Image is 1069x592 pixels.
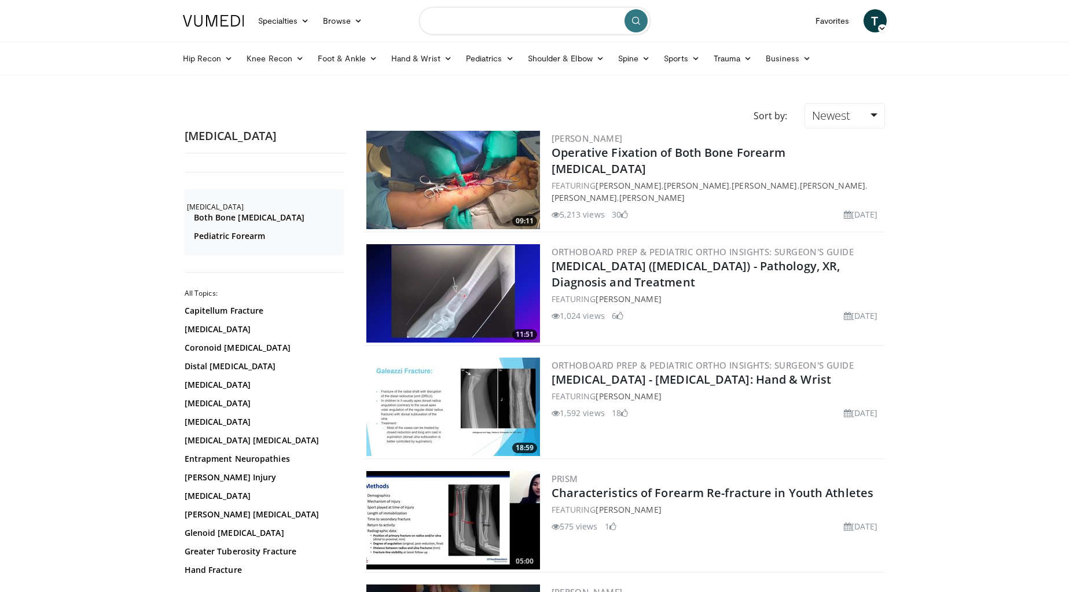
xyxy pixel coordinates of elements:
a: Specialties [251,9,317,32]
a: Characteristics of Forearm Re-fracture in Youth Athletes [552,485,874,501]
li: 6 [612,310,623,322]
a: Spine [611,47,657,70]
h2: All Topics: [185,289,344,298]
a: Greater Tuberosity Fracture [185,546,341,557]
a: [MEDICAL_DATA] [185,379,341,391]
li: [DATE] [844,407,878,419]
a: Favorites [809,9,857,32]
a: Capitellum Fracture [185,305,341,317]
a: Coronoid [MEDICAL_DATA] [185,342,341,354]
a: OrthoBoard Prep & Pediatric Ortho Insights: Surgeon's Guide [552,246,854,258]
a: Business [759,47,818,70]
a: [PERSON_NAME] [596,504,661,515]
li: 5,213 views [552,208,605,220]
a: 05:00 [366,471,540,569]
a: Trauma [707,47,759,70]
a: [MEDICAL_DATA] [185,490,341,502]
li: 1 [605,520,616,532]
div: FEATURING [552,390,883,402]
span: 09:11 [512,216,537,226]
h2: [MEDICAL_DATA] [185,128,347,144]
a: [PERSON_NAME] [596,180,661,191]
img: 0edcb2a9-db32-4f33-b5d3-f2b5c94c3433.300x170_q85_crop-smart_upscale.jpg [366,358,540,456]
a: [PERSON_NAME] Injury [185,472,341,483]
a: Distal [MEDICAL_DATA] [185,361,341,372]
div: FEATURING [552,293,883,305]
li: [DATE] [844,310,878,322]
span: 05:00 [512,556,537,567]
a: Both Bone [MEDICAL_DATA] [194,212,341,223]
li: 18 [612,407,628,419]
li: 575 views [552,520,598,532]
a: [PERSON_NAME] [552,192,617,203]
a: [PERSON_NAME] [732,180,797,191]
a: Entrapment Neuropathies [185,453,341,465]
span: 18:59 [512,443,537,453]
a: [MEDICAL_DATA] [185,398,341,409]
a: [PERSON_NAME] [800,180,865,191]
a: [PERSON_NAME] [664,180,729,191]
li: [DATE] [844,208,878,220]
a: Knee Recon [240,47,311,70]
a: PRiSM [552,473,578,484]
span: 11:51 [512,329,537,340]
a: Shoulder & Elbow [521,47,611,70]
a: [MEDICAL_DATA] [185,323,341,335]
a: T [864,9,887,32]
a: 09:11 [366,131,540,229]
div: FEATURING , , , , , [552,179,883,204]
img: VuMedi Logo [183,15,244,27]
a: [PERSON_NAME] [552,133,623,144]
img: c9b473e1-7e0d-468b-a1f5-73839b3918be.300x170_q85_crop-smart_upscale.jpg [366,244,540,343]
li: 1,024 views [552,310,605,322]
h2: [MEDICAL_DATA] [187,203,344,212]
a: [PERSON_NAME] [MEDICAL_DATA] [185,509,341,520]
a: [PERSON_NAME] [596,391,661,402]
a: Glenoid [MEDICAL_DATA] [185,527,341,539]
a: Sports [657,47,707,70]
li: [DATE] [844,520,878,532]
a: Hip Recon [176,47,240,70]
a: OrthoBoard Prep & Pediatric Ortho Insights: Surgeon's Guide [552,359,854,371]
a: Hand Fracture [185,564,341,576]
a: [PERSON_NAME] [619,192,685,203]
a: Foot & Ankle [311,47,384,70]
li: 30 [612,208,628,220]
a: [PERSON_NAME] [596,293,661,304]
a: Pediatrics [459,47,521,70]
a: Pediatric Forearm [194,230,341,242]
a: Hand & Wrist [384,47,459,70]
a: [MEDICAL_DATA] ([MEDICAL_DATA]) - Pathology, XR, Diagnosis and Treatment [552,258,840,290]
a: 11:51 [366,244,540,343]
a: [MEDICAL_DATA] [185,416,341,428]
a: Newest [804,103,884,128]
img: d210e0f9-162d-4959-bf34-cd646f9284f2.300x170_q85_crop-smart_upscale.jpg [366,471,540,569]
a: [MEDICAL_DATA] [MEDICAL_DATA] [185,435,341,446]
a: Operative Fixation of Both Bone Forearm [MEDICAL_DATA] [552,145,786,177]
div: Sort by: [745,103,796,128]
span: Newest [812,108,850,123]
a: Browse [316,9,369,32]
a: [MEDICAL_DATA] - [MEDICAL_DATA]: Hand & Wrist [552,372,832,387]
div: FEATURING [552,503,883,516]
li: 1,592 views [552,407,605,419]
a: 18:59 [366,358,540,456]
img: 7d404c1d-e45c-4eef-a528-7844dcf56ac7.300x170_q85_crop-smart_upscale.jpg [366,131,540,229]
input: Search topics, interventions [419,7,651,35]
